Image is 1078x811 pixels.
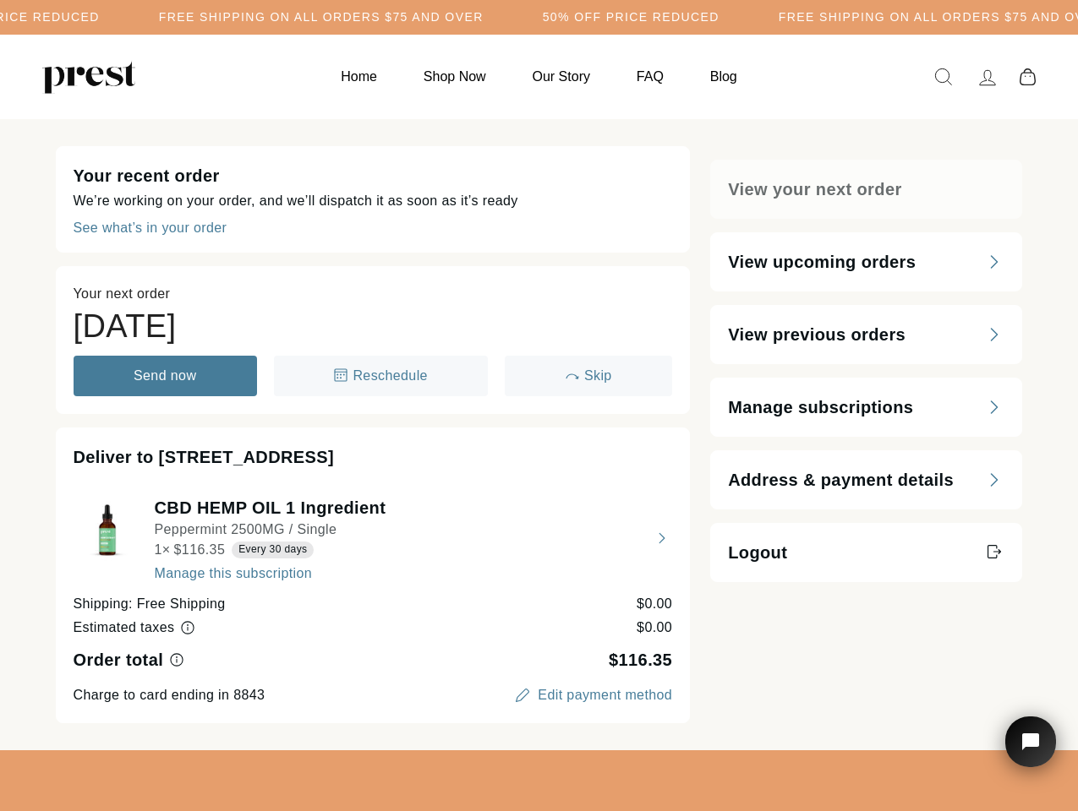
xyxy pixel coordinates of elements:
[134,368,196,383] span: Send now
[710,450,1022,509] a: Address & payment details
[728,541,787,564] span: Logout
[74,356,257,396] button: Send now
[353,368,428,383] span: Reschedule
[584,368,612,383] span: Skip
[728,395,913,419] span: Manage subscriptions
[42,60,135,94] img: PREST ORGANICS
[402,60,507,93] a: Shop Now
[512,60,611,93] a: Our Story
[710,160,1022,219] a: View your next order
[74,166,220,185] span: Your recent order
[74,596,226,611] span: Shipping: Free Shipping
[728,468,954,492] span: Address & payment details
[505,356,672,396] button: Skip
[512,685,672,705] span: Edit payment method
[609,650,672,669] span: $116.35
[74,193,518,208] span: We’re working on your order, and we’ll dispatch it as soon as it’s ready
[274,356,489,396] button: Reschedule
[710,305,1022,364] a: View previous orders
[637,596,672,611] span: $0.00
[616,60,685,93] a: FAQ
[74,308,673,346] h2: [DATE]
[728,250,916,274] span: View upcoming orders
[74,620,175,634] span: Estimated taxes
[637,620,672,634] span: $0.00
[320,60,398,93] a: Home
[74,448,335,466] span: Deliver to [STREET_ADDRESS]
[728,323,906,346] span: View previous orders
[710,378,1022,437] a: Manage subscriptions
[710,523,1022,582] a: Logout
[320,60,758,93] ul: Primary
[983,693,1078,811] iframe: Tidio Chat
[689,60,758,93] a: Blog
[728,177,901,201] span: View your next order
[74,284,673,304] h1: Your next order
[543,10,720,24] h5: 50% OFF PRICE REDUCED
[710,232,1022,291] a: View upcoming orders
[538,689,672,702] div: Edit payment method
[74,688,265,702] span: Charge to card ending in 8843
[74,221,227,235] div: See what’s in your order
[74,650,164,669] span: Order total
[159,10,484,24] h5: Free Shipping on all orders $75 and over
